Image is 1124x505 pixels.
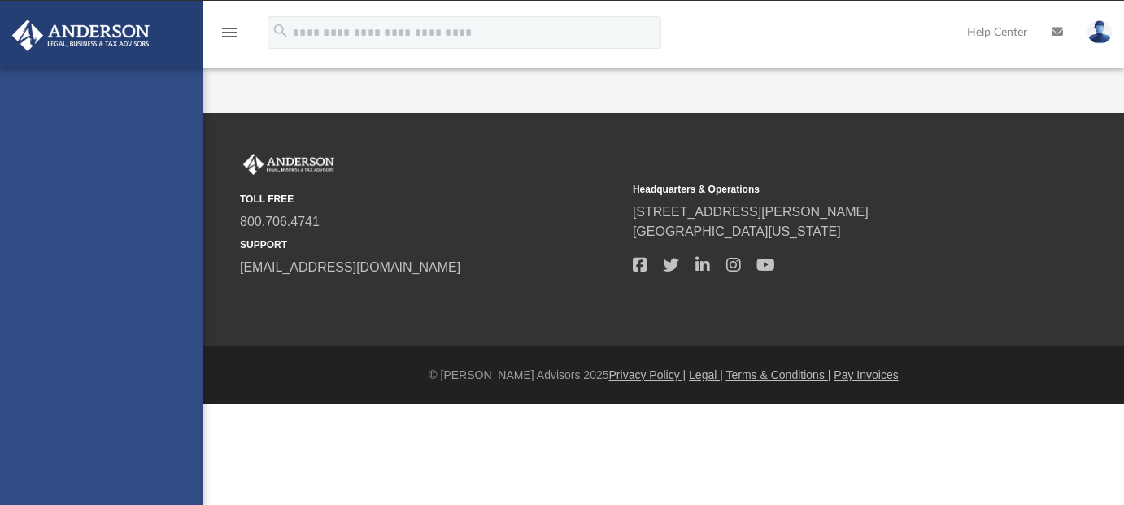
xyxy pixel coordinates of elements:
[834,368,898,381] a: Pay Invoices
[633,224,841,238] a: [GEOGRAPHIC_DATA][US_STATE]
[240,154,338,175] img: Anderson Advisors Platinum Portal
[240,192,621,207] small: TOLL FREE
[220,31,239,42] a: menu
[7,20,155,51] img: Anderson Advisors Platinum Portal
[203,367,1124,384] div: © [PERSON_NAME] Advisors 2025
[609,368,686,381] a: Privacy Policy |
[240,215,320,229] a: 800.706.4741
[220,23,239,42] i: menu
[240,237,621,252] small: SUPPORT
[726,368,831,381] a: Terms & Conditions |
[633,182,1014,197] small: Headquarters & Operations
[1087,20,1112,44] img: User Pic
[689,368,723,381] a: Legal |
[633,205,869,219] a: [STREET_ADDRESS][PERSON_NAME]
[240,260,460,274] a: [EMAIL_ADDRESS][DOMAIN_NAME]
[272,22,290,40] i: search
